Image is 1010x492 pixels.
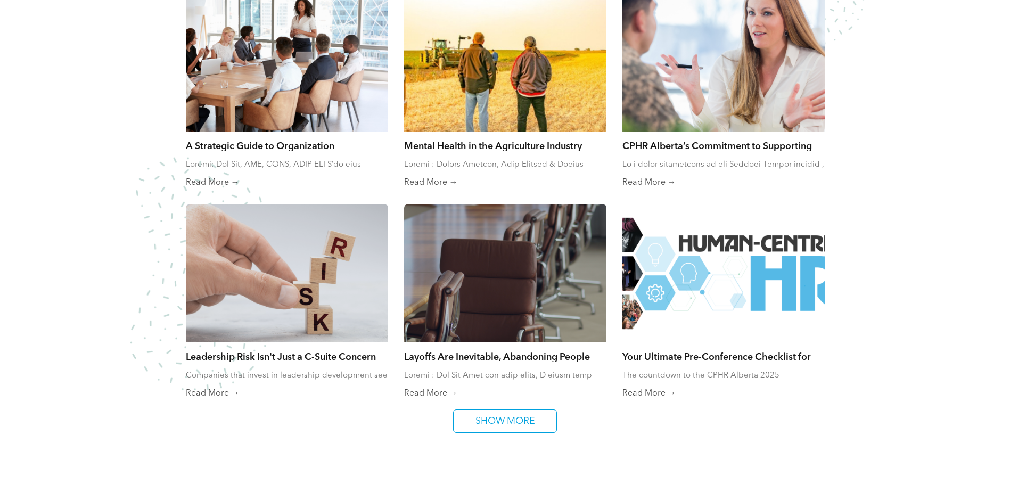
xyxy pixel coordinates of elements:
a: Layoffs Are Inevitable, Abandoning People Isn’t [404,350,606,362]
a: Read More → [186,177,388,188]
a: Mental Health in the Agriculture Industry [404,140,606,151]
a: Read More → [622,177,825,188]
div: The countdown to the CPHR Alberta 2025 Conference has officially begun! [622,370,825,381]
div: Loremi : Dolors Ametcon, Adip Elitsed & Doeius Temporin Utlabo etdolo ma aliquaenimad minimvenia ... [404,159,606,170]
a: CPHR Alberta’s Commitment to Supporting Reservists [622,140,825,151]
a: A Strategic Guide to Organization Restructuring, Part 1 [186,140,388,151]
div: Companies that invest in leadership development see real returns. According to Brandon Hall Group... [186,370,388,381]
a: Read More → [404,177,606,188]
div: Lo i dolor sitametcons ad eli Seddoei Tempor incidid , UTLA Etdolor magnaaliq en adminimv qui nos... [622,159,825,170]
a: Leadership Risk Isn't Just a C-Suite Concern [186,350,388,362]
a: Your Ultimate Pre-Conference Checklist for the CPHR Alberta 2025 Conference! [622,350,825,362]
span: SHOW MORE [472,410,539,432]
div: Loremi: Dol Sit, AME, CONS, ADIP-ELI S’do eius temporin utl etdo ma aliquaeni adminimveniam quisn... [186,159,388,170]
a: Read More → [186,388,388,399]
div: Loremi : Dol Sit Amet con adip elits, D eiusm temp incid utlaboreetdol mag ali enimadmi veni quis... [404,370,606,381]
a: Read More → [622,388,825,399]
a: Read More → [404,388,606,399]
